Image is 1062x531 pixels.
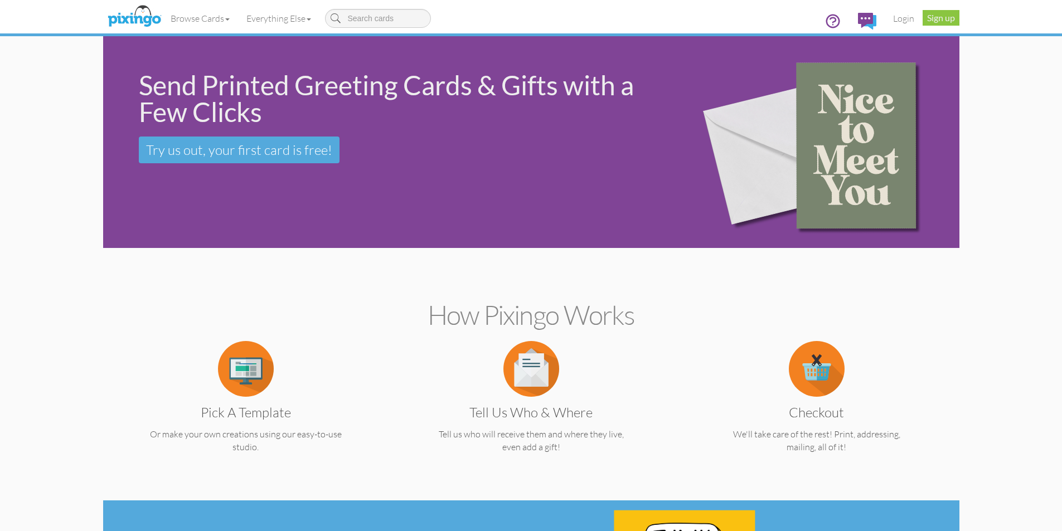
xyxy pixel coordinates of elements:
[133,405,358,420] h3: Pick a Template
[789,341,845,397] img: item.alt
[146,142,332,158] span: Try us out, your first card is free!
[410,428,652,454] p: Tell us who will receive them and where they live, even add a gift!
[162,4,238,32] a: Browse Cards
[696,362,938,454] a: Checkout We'll take care of the rest! Print, addressing, mailing, all of it!
[923,10,959,26] a: Sign up
[123,300,940,330] h2: How Pixingo works
[503,341,559,397] img: item.alt
[139,72,665,125] div: Send Printed Greeting Cards & Gifts with a Few Clicks
[125,428,367,454] p: Or make your own creations using our easy-to-use studio.
[858,13,876,30] img: comments.svg
[325,9,431,28] input: Search cards
[125,362,367,454] a: Pick a Template Or make your own creations using our easy-to-use studio.
[218,341,274,397] img: item.alt
[238,4,319,32] a: Everything Else
[105,3,164,31] img: pixingo logo
[696,428,938,454] p: We'll take care of the rest! Print, addressing, mailing, all of it!
[885,4,923,32] a: Login
[419,405,644,420] h3: Tell us Who & Where
[139,137,340,163] a: Try us out, your first card is free!
[683,21,952,264] img: 15b0954d-2d2f-43ee-8fdb-3167eb028af9.png
[704,405,929,420] h3: Checkout
[410,362,652,454] a: Tell us Who & Where Tell us who will receive them and where they live, even add a gift!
